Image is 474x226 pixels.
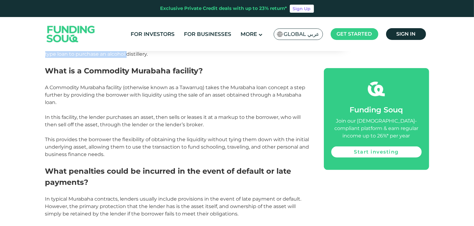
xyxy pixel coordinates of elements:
[182,29,233,39] a: For Businesses
[41,19,101,50] img: Logo
[396,31,415,37] span: Sign in
[129,29,176,39] a: For Investors
[160,5,287,12] div: Exclusive Private Credit deals with up to 23% return*
[284,31,320,38] span: Global عربي
[45,114,310,128] p: In this facility, the lender purchases an asset, then sells or leases it at a markup to the borro...
[45,84,310,106] p: A Commodity Murabaha facility (otherwise known as a Tawarruq) takes the Murabaha loan concept a s...
[331,117,422,140] div: Join our [DEMOGRAPHIC_DATA]-compliant platform & earn regular income up to 26%* per year
[386,28,426,40] a: Sign in
[45,66,203,75] strong: What is a Commodity Murabaha facility?
[350,105,403,114] span: Funding Souq
[45,167,291,187] strong: What penalties could be incurred in the event of default or late payments?
[290,5,314,13] a: Sign Up
[45,195,310,218] p: In typical Murabaha contracts, lenders usually include provisions in the event of late payment or...
[368,80,385,98] img: fsicon
[337,31,372,37] span: Get started
[331,146,422,158] a: Start investing
[45,136,310,158] p: This provides the borrower the flexibility of obtaining the liquidity without tying them down wit...
[241,31,257,37] span: More
[277,32,283,37] img: SA Flag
